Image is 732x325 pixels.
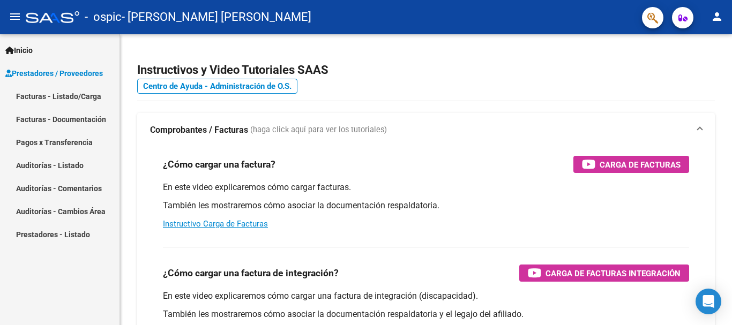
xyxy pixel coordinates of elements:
[163,200,689,211] p: También les mostraremos cómo asociar la documentación respaldatoria.
[573,156,689,173] button: Carga de Facturas
[163,157,275,172] h3: ¿Cómo cargar una factura?
[519,264,689,282] button: Carga de Facturas Integración
[9,10,21,23] mat-icon: menu
[163,308,689,320] p: También les mostraremos cómo asociar la documentación respaldatoria y el legajo del afiliado.
[163,182,689,193] p: En este video explicaremos cómo cargar facturas.
[250,124,387,136] span: (haga click aquí para ver los tutoriales)
[163,290,689,302] p: En este video explicaremos cómo cargar una factura de integración (discapacidad).
[163,266,339,281] h3: ¿Cómo cargar una factura de integración?
[163,219,268,229] a: Instructivo Carga de Facturas
[137,113,715,147] mat-expansion-panel-header: Comprobantes / Facturas (haga click aquí para ver los tutoriales)
[5,44,33,56] span: Inicio
[711,10,723,23] mat-icon: person
[150,124,248,136] strong: Comprobantes / Facturas
[137,60,715,80] h2: Instructivos y Video Tutoriales SAAS
[696,289,721,314] div: Open Intercom Messenger
[122,5,311,29] span: - [PERSON_NAME] [PERSON_NAME]
[137,79,297,94] a: Centro de Ayuda - Administración de O.S.
[85,5,122,29] span: - ospic
[5,67,103,79] span: Prestadores / Proveedores
[600,158,681,171] span: Carga de Facturas
[546,267,681,280] span: Carga de Facturas Integración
